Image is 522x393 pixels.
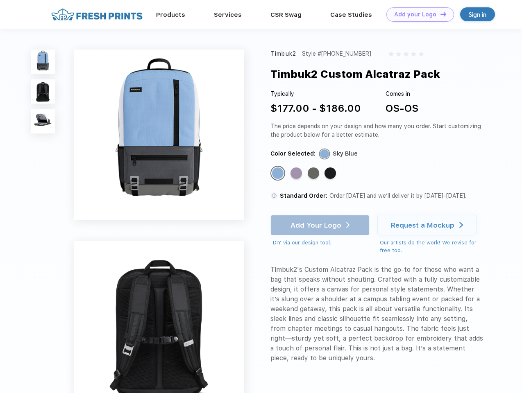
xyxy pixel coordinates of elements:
[31,79,55,104] img: func=resize&h=100
[386,101,418,116] div: OS-OS
[272,167,284,179] div: Sky Blue
[74,50,244,220] img: func=resize&h=640
[270,265,484,363] div: Timbuk2's Custom Alcatraz Pack is the go-to for those who want a bag that speaks without shouting...
[329,192,466,199] span: Order [DATE] and we’ll deliver it by [DATE]–[DATE].
[270,192,278,199] img: standard order
[270,122,484,139] div: The price depends on your design and how many you order. Start customizing the product below for ...
[440,12,446,16] img: DT
[469,10,486,19] div: Sign in
[291,167,302,179] div: Lavender
[394,11,436,18] div: Add your Logo
[270,101,361,116] div: $177.00 - $186.00
[156,11,185,18] a: Products
[380,239,484,255] div: Our artists do the work! We revise for free too.
[49,7,145,22] img: fo%20logo%202.webp
[280,192,327,199] span: Standard Order:
[270,66,440,82] div: Timbuk2 Custom Alcatraz Pack
[31,109,55,133] img: func=resize&h=100
[270,50,296,58] div: Timbuk2
[411,52,416,56] img: gray_star.svg
[396,52,401,56] img: gray_star.svg
[325,167,336,179] div: Jet Black
[459,222,463,228] img: white arrow
[386,90,418,98] div: Comes in
[270,90,361,98] div: Typically
[273,239,370,247] div: DIY via our design tool.
[31,50,55,74] img: func=resize&h=100
[302,50,371,58] div: Style #[PHONE_NUMBER]
[391,221,454,229] div: Request a Mockup
[308,167,319,179] div: Gunmetal
[404,52,409,56] img: gray_star.svg
[388,52,393,56] img: gray_star.svg
[333,149,358,158] div: Sky Blue
[460,7,495,21] a: Sign in
[270,149,315,158] div: Color Selected:
[419,52,424,56] img: gray_star.svg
